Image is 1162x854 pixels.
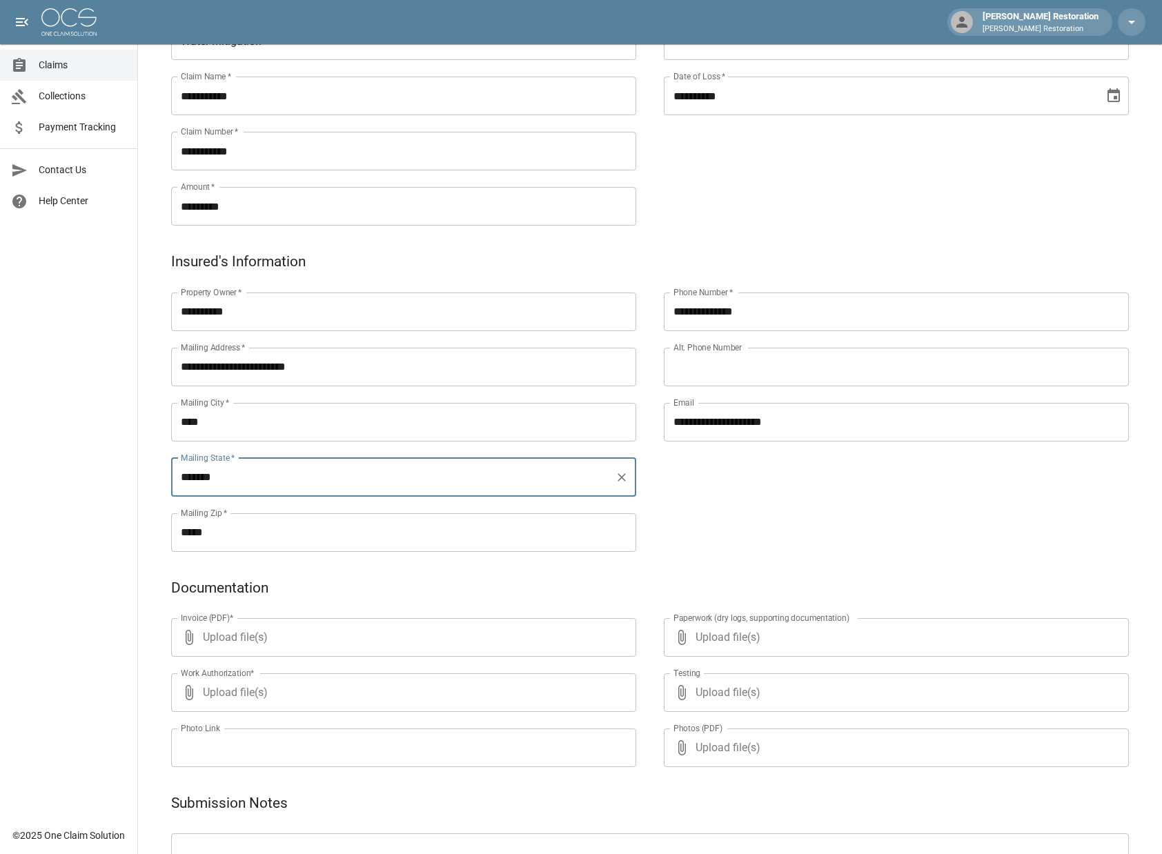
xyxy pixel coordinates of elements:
[696,673,1092,712] span: Upload file(s)
[39,194,126,208] span: Help Center
[41,8,97,36] img: ocs-logo-white-transparent.png
[696,618,1092,657] span: Upload file(s)
[673,70,725,82] label: Date of Loss
[12,828,125,842] div: © 2025 One Claim Solution
[181,452,235,464] label: Mailing State
[181,126,238,137] label: Claim Number
[673,286,733,298] label: Phone Number
[673,341,742,353] label: Alt. Phone Number
[8,8,36,36] button: open drawer
[39,120,126,135] span: Payment Tracking
[181,612,234,624] label: Invoice (PDF)*
[203,673,599,712] span: Upload file(s)
[977,10,1104,34] div: [PERSON_NAME] Restoration
[181,341,245,353] label: Mailing Address
[673,397,694,408] label: Email
[181,181,215,192] label: Amount
[1100,82,1127,110] button: Choose date, selected date is Sep 9, 2025
[181,70,231,82] label: Claim Name
[696,728,1092,767] span: Upload file(s)
[673,612,849,624] label: Paperwork (dry logs, supporting documentation)
[39,163,126,177] span: Contact Us
[181,507,228,519] label: Mailing Zip
[673,667,700,679] label: Testing
[39,89,126,103] span: Collections
[673,722,722,734] label: Photos (PDF)
[983,23,1099,35] p: [PERSON_NAME] Restoration
[39,58,126,72] span: Claims
[181,286,242,298] label: Property Owner
[612,468,631,487] button: Clear
[181,397,230,408] label: Mailing City
[181,667,255,679] label: Work Authorization*
[203,618,599,657] span: Upload file(s)
[181,722,220,734] label: Photo Link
